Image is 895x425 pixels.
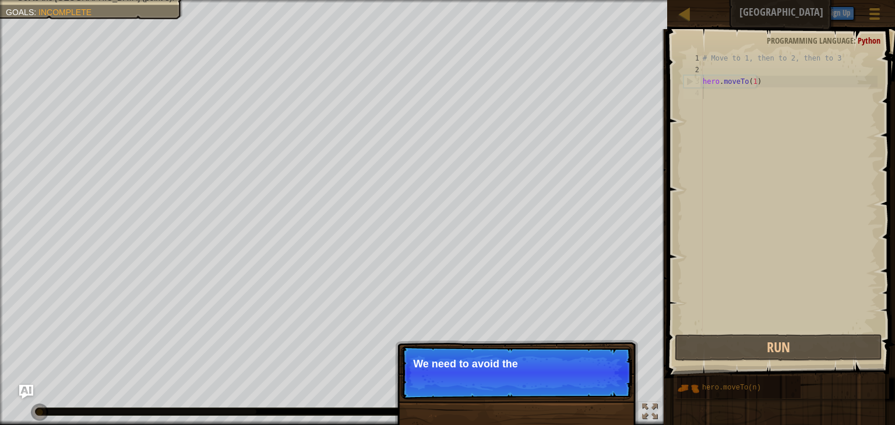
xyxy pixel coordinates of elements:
[824,6,854,20] button: Sign Up
[702,384,761,392] span: hero.moveTo(n)
[683,64,703,76] div: 2
[756,2,788,24] button: Ask AI
[413,358,620,370] p: We need to avoid the
[38,8,91,17] span: Incomplete
[684,76,703,87] div: 3
[683,52,703,64] div: 1
[675,334,882,361] button: Run
[854,35,858,46] span: :
[34,8,38,17] span: :
[767,35,854,46] span: Programming language
[6,8,34,17] span: Goals
[794,6,813,17] span: Hints
[860,2,889,30] button: Show game menu
[762,6,782,17] span: Ask AI
[858,35,880,46] span: Python
[19,385,33,399] button: Ask AI
[683,87,703,99] div: 4
[677,377,699,399] img: portrait.png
